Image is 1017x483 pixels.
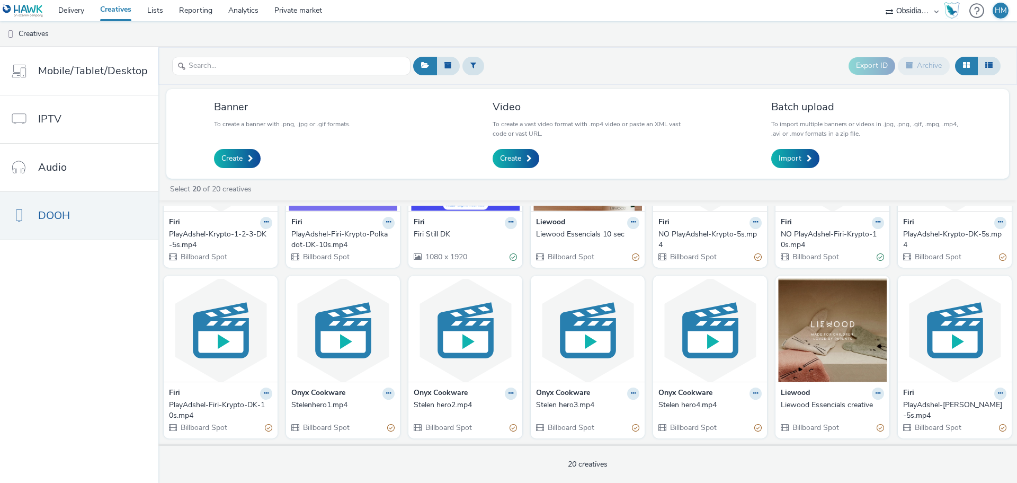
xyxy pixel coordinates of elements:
[779,153,801,164] span: Import
[169,388,180,400] strong: Firi
[781,400,884,410] a: Liewood Essencials creative
[169,217,180,229] strong: Firi
[781,388,810,400] strong: Liewood
[669,423,717,433] span: Billboard Spot
[781,229,884,251] a: NO PlayAdshel-Firi-Krypto-10s.mp4
[903,217,914,229] strong: Firi
[411,278,520,382] img: Stelen hero2.mp4 visual
[999,251,1006,262] div: Partially valid
[291,229,390,251] div: PlayAdshel-Firi-Krypto-Polkadot-DK-10s.mp4
[536,388,590,400] strong: Onyx Cookware
[999,422,1006,433] div: Partially valid
[414,400,513,410] div: Stelen hero2.mp4
[903,388,914,400] strong: Firi
[424,252,467,262] span: 1080 x 1920
[172,57,411,75] input: Search...
[944,2,964,19] a: Hawk Academy
[192,184,201,194] strong: 20
[781,229,880,251] div: NO PlayAdshel-Firi-Krypto-10s.mp4
[995,3,1007,19] div: HM
[291,400,395,410] a: Stelenhero1.mp4
[291,400,390,410] div: Stelenhero1.mp4
[291,388,345,400] strong: Onyx Cookware
[169,400,268,421] div: PlayAdshel-Firi-Krypto-DK-10s.mp4
[669,252,717,262] span: Billboard Spot
[900,278,1009,382] img: PlayAdshel-Firi-Petter-5s.mp4 visual
[903,229,1002,251] div: PlayAdshel-Krypto-DK-5s.mp4
[771,100,961,114] h3: Batch upload
[536,400,635,410] div: Stelen hero3.mp4
[169,184,256,194] a: Select of 20 creatives
[632,422,639,433] div: Partially valid
[3,4,43,17] img: undefined Logo
[180,252,227,262] span: Billboard Spot
[955,57,978,75] button: Grid
[214,149,261,168] a: Create
[414,217,425,229] strong: Firi
[903,400,1002,421] div: PlayAdshel-[PERSON_NAME]-5s.mp4
[791,423,839,433] span: Billboard Spot
[898,57,950,75] button: Archive
[424,423,472,433] span: Billboard Spot
[658,388,712,400] strong: Onyx Cookware
[493,119,683,138] p: To create a vast video format with .mp4 video or paste an XML vast code or vast URL.
[414,229,513,240] div: Firi Still DK
[166,278,275,382] img: PlayAdshel-Firi-Krypto-DK-10s.mp4 visual
[536,217,565,229] strong: Liewood
[536,229,635,240] div: Liewood Essencials 10 sec
[387,422,395,433] div: Partially valid
[510,251,517,262] div: Valid
[547,423,594,433] span: Billboard Spot
[778,278,887,382] img: Liewood Essencials creative visual
[38,63,148,78] span: Mobile/Tablet/Desktop
[656,278,764,382] img: Stelen hero4.mp4 visual
[493,149,539,168] a: Create
[781,400,880,410] div: Liewood Essencials creative
[849,57,895,74] button: Export ID
[771,119,961,138] p: To import multiple banners or videos in .jpg, .png, .gif, .mpg, .mp4, .avi or .mov formats in a z...
[903,229,1006,251] a: PlayAdshel-Krypto-DK-5s.mp4
[771,149,819,168] a: Import
[500,153,521,164] span: Create
[658,229,757,251] div: NO PlayAdshel-Krypto-5s.mp4
[221,153,243,164] span: Create
[414,229,517,240] a: Firi Still DK
[302,423,350,433] span: Billboard Spot
[291,229,395,251] a: PlayAdshel-Firi-Krypto-Polkadot-DK-10s.mp4
[510,422,517,433] div: Partially valid
[754,422,762,433] div: Partially valid
[536,400,639,410] a: Stelen hero3.mp4
[302,252,350,262] span: Billboard Spot
[658,229,762,251] a: NO PlayAdshel-Krypto-5s.mp4
[658,400,762,410] a: Stelen hero4.mp4
[533,278,642,382] img: Stelen hero3.mp4 visual
[977,57,1001,75] button: Table
[265,422,272,433] div: Partially valid
[914,252,961,262] span: Billboard Spot
[289,278,397,382] img: Stelenhero1.mp4 visual
[5,29,16,40] img: dooh
[877,422,884,433] div: Partially valid
[568,459,608,469] span: 20 creatives
[38,160,67,175] span: Audio
[38,208,70,223] span: DOOH
[903,400,1006,421] a: PlayAdshel-[PERSON_NAME]-5s.mp4
[214,100,351,114] h3: Banner
[754,251,762,262] div: Partially valid
[877,251,884,262] div: Valid
[547,252,594,262] span: Billboard Spot
[791,252,839,262] span: Billboard Spot
[291,217,302,229] strong: Firi
[169,229,268,251] div: PlayAdshel-Krypto-1-2-3-DK-5s.mp4
[658,217,670,229] strong: Firi
[38,111,61,127] span: IPTV
[944,2,960,19] img: Hawk Academy
[169,400,272,421] a: PlayAdshel-Firi-Krypto-DK-10s.mp4
[180,423,227,433] span: Billboard Spot
[914,423,961,433] span: Billboard Spot
[214,119,351,129] p: To create a banner with .png, .jpg or .gif formats.
[169,229,272,251] a: PlayAdshel-Krypto-1-2-3-DK-5s.mp4
[414,400,517,410] a: Stelen hero2.mp4
[658,400,757,410] div: Stelen hero4.mp4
